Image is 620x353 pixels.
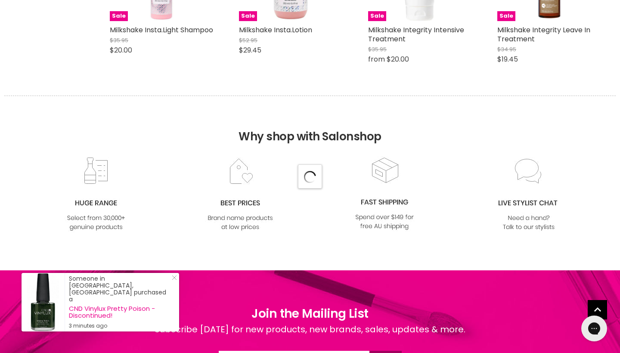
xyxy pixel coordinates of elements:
span: Back to top [588,300,607,322]
div: Subscribe [DATE] for new products, new brands, sales, updates & more. [155,323,465,351]
svg: Close Icon [172,275,177,280]
div: Someone in [GEOGRAPHIC_DATA], [GEOGRAPHIC_DATA] purchased a [69,275,170,329]
span: $52.95 [239,36,257,44]
span: Sale [110,11,128,21]
a: Milkshake Insta.Lotion [239,25,312,35]
span: Sale [368,11,386,21]
span: $20.00 [110,45,132,55]
a: Close Notification [168,275,177,284]
small: 3 minutes ago [69,322,170,329]
span: Sale [497,11,515,21]
a: Back to top [588,300,607,319]
h1: Join the Mailing List [155,305,465,323]
span: $29.45 [239,45,261,55]
span: Sale [239,11,257,21]
span: $19.45 [497,54,518,64]
span: $35.95 [368,45,387,53]
a: CND Vinylux Pretty Poison - Discontinued! [69,305,170,319]
a: Visit product page [22,273,65,331]
img: fast.jpg [350,156,419,232]
h2: Why shop with Salonshop [4,96,616,156]
span: $34.95 [497,45,516,53]
span: $20.00 [387,54,409,64]
img: range2_8cf790d4-220e-469f-917d-a18fed3854b6.jpg [61,157,131,232]
span: $35.95 [110,36,128,44]
a: Milkshake Insta.Light Shampoo [110,25,213,35]
img: prices.jpg [205,157,275,232]
a: Milkshake Integrity Intensive Treatment [368,25,464,44]
iframe: Gorgias live chat messenger [577,313,611,344]
img: chat_c0a1c8f7-3133-4fc6-855f-7264552747f6.jpg [494,157,564,232]
a: Milkshake Integrity Leave In Treatment [497,25,590,44]
span: from [368,54,385,64]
